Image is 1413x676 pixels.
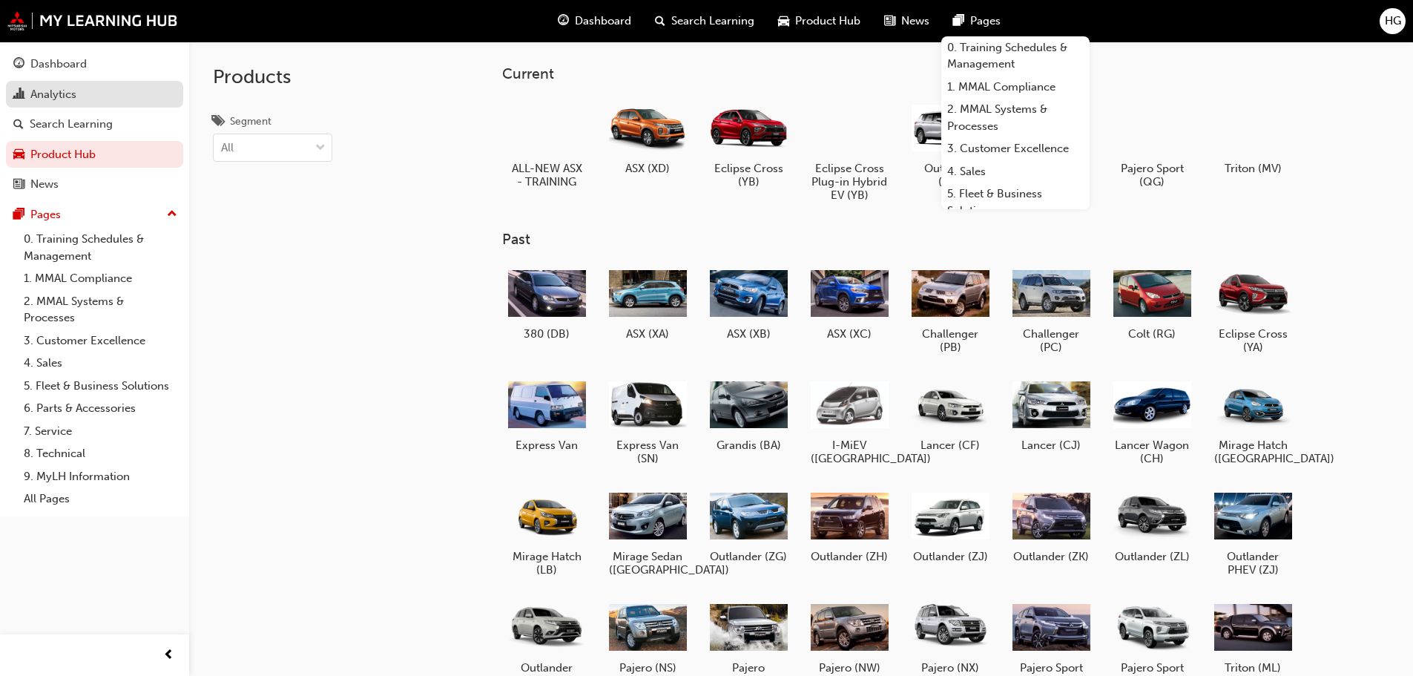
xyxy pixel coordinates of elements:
span: News [901,13,929,30]
div: Analytics [30,86,76,103]
button: HG [1380,8,1406,34]
a: Outlander (ZK) [1007,483,1096,569]
span: car-icon [778,12,789,30]
a: Express Van [502,372,591,458]
h5: Outlander (ZJ) [912,550,989,563]
div: Pages [30,206,61,223]
a: 0. Training Schedules & Management [941,36,1090,76]
a: Outlander PHEV (ZJ) [1208,483,1297,583]
a: Colt (RG) [1107,260,1196,347]
span: guage-icon [13,58,24,71]
h5: Challenger (PB) [912,327,989,354]
a: ASX (XC) [805,260,894,347]
a: Outlander (ZM) [906,94,995,194]
a: Eclipse Cross (YB) [704,94,793,194]
a: 1. MMAL Compliance [18,267,183,290]
a: 9. MyLH Information [18,465,183,488]
a: ALL-NEW ASX - TRAINING [502,94,591,194]
a: Eclipse Cross Plug-in Hybrid EV (YB) [805,94,894,207]
span: news-icon [13,178,24,191]
a: mmal [7,11,178,30]
button: Pages [6,201,183,229]
span: down-icon [315,139,326,158]
a: Challenger (PB) [906,260,995,360]
span: HG [1385,13,1401,30]
div: Dashboard [30,56,87,73]
span: pages-icon [953,12,964,30]
a: Grandis (BA) [704,372,793,458]
a: Search Learning [6,111,183,138]
a: Triton (MV) [1208,94,1297,180]
h5: Express Van [508,439,586,452]
a: Dashboard [6,50,183,78]
a: 2. MMAL Systems & Processes [18,290,183,329]
div: All [221,140,234,157]
h5: Outlander (ZM) [912,162,989,188]
h5: Triton (MV) [1214,162,1292,175]
a: pages-iconPages [941,6,1012,36]
h5: Express Van (SN) [609,439,687,465]
a: ASX (XA) [603,260,692,347]
a: Mirage Sedan ([GEOGRAPHIC_DATA]) [603,483,692,583]
span: Search Learning [671,13,754,30]
a: ASX (XB) [704,260,793,347]
h5: ASX (XB) [710,327,788,341]
h5: Lancer (CJ) [1012,439,1090,452]
a: Outlander (ZL) [1107,483,1196,569]
a: Outlander (ZJ) [906,483,995,569]
a: Lancer (CF) [906,372,995,458]
a: Challenger (PC) [1007,260,1096,360]
a: search-iconSearch Learning [643,6,766,36]
a: Outlander (ZG) [704,483,793,569]
a: Lancer (CJ) [1007,372,1096,458]
a: ASX (XD) [603,94,692,180]
a: All Pages [18,488,183,511]
h5: I-MiEV ([GEOGRAPHIC_DATA]) [811,439,889,465]
h5: Mirage Hatch ([GEOGRAPHIC_DATA]) [1214,439,1292,465]
span: search-icon [13,118,24,131]
a: Analytics [6,81,183,108]
h5: Outlander PHEV (ZJ) [1214,550,1292,577]
a: guage-iconDashboard [546,6,643,36]
h5: ASX (XC) [811,327,889,341]
h5: Lancer (CF) [912,439,989,452]
a: 3. Customer Excellence [18,329,183,352]
h5: Eclipse Cross Plug-in Hybrid EV (YB) [811,162,889,202]
a: 6. Parts & Accessories [18,397,183,420]
h5: Outlander (ZG) [710,550,788,563]
a: Lancer Wagon (CH) [1107,372,1196,471]
a: 7. Service [18,420,183,443]
h5: Triton (ML) [1214,661,1292,675]
span: prev-icon [163,646,174,665]
h5: Eclipse Cross (YB) [710,162,788,188]
h3: Past [502,231,1345,248]
a: 5. Fleet & Business Solutions [18,375,183,398]
a: 1. MMAL Compliance [941,76,1090,99]
a: 5. Fleet & Business Solutions [941,183,1090,222]
a: news-iconNews [872,6,941,36]
span: Product Hub [795,13,860,30]
a: News [6,171,183,198]
h3: Current [502,65,1345,82]
h5: Mirage Hatch (LB) [508,550,586,577]
h5: Colt (RG) [1113,327,1191,341]
h2: Products [213,65,332,89]
h5: Pajero (NS) [609,661,687,675]
a: car-iconProduct Hub [766,6,872,36]
div: News [30,176,59,193]
h5: Eclipse Cross (YA) [1214,327,1292,354]
a: 380 (DB) [502,260,591,347]
span: up-icon [167,205,177,224]
h5: Outlander (ZL) [1113,550,1191,563]
span: car-icon [13,148,24,162]
h5: ALL-NEW ASX - TRAINING [508,162,586,188]
a: Eclipse Cross (YA) [1208,260,1297,360]
span: guage-icon [558,12,569,30]
h5: Pajero Sport (QG) [1113,162,1191,188]
div: Segment [230,114,271,129]
span: Pages [970,13,1001,30]
h5: ASX (XD) [609,162,687,175]
a: 3. Customer Excellence [941,137,1090,160]
h5: Outlander (ZH) [811,550,889,563]
h5: Outlander (ZK) [1012,550,1090,563]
